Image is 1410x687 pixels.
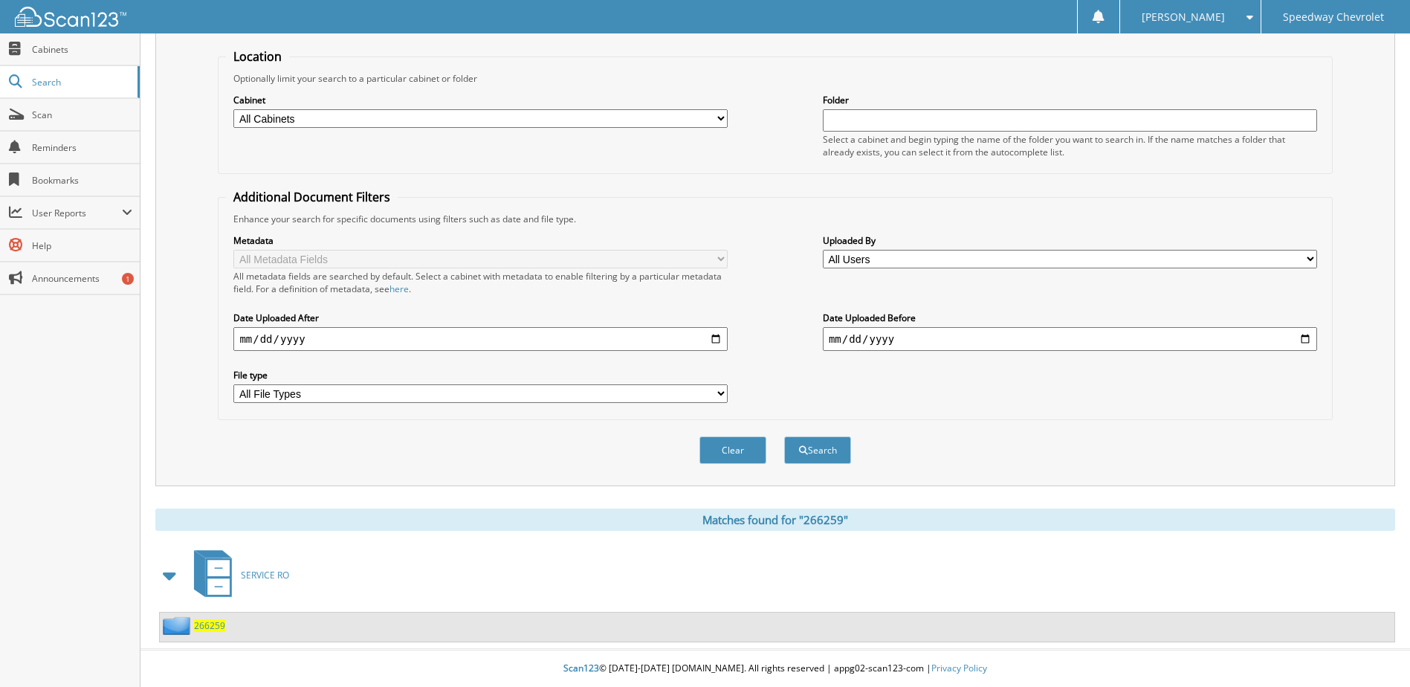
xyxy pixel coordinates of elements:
[32,141,132,154] span: Reminders
[32,207,122,219] span: User Reports
[226,72,1324,85] div: Optionally limit your search to a particular cabinet or folder
[823,327,1317,351] input: end
[931,662,987,674] a: Privacy Policy
[122,273,134,285] div: 1
[823,312,1317,324] label: Date Uploaded Before
[226,189,398,205] legend: Additional Document Filters
[241,569,289,581] span: SERVICE RO
[194,619,225,632] a: 266259
[32,239,132,252] span: Help
[233,234,728,247] label: Metadata
[32,43,132,56] span: Cabinets
[32,109,132,121] span: Scan
[140,651,1410,687] div: © [DATE]-[DATE] [DOMAIN_NAME]. All rights reserved | appg02-scan123-com |
[32,174,132,187] span: Bookmarks
[185,546,289,604] a: SERVICE RO
[233,327,728,351] input: start
[823,234,1317,247] label: Uploaded By
[233,369,728,381] label: File type
[233,270,728,295] div: All metadata fields are searched by default. Select a cabinet with metadata to enable filtering b...
[563,662,599,674] span: Scan123
[823,94,1317,106] label: Folder
[699,436,766,464] button: Clear
[226,213,1324,225] div: Enhance your search for specific documents using filters such as date and file type.
[32,76,130,88] span: Search
[155,509,1395,531] div: Matches found for "266259"
[226,48,289,65] legend: Location
[389,283,409,295] a: here
[1283,13,1384,22] span: Speedway Chevrolet
[15,7,126,27] img: scan123-logo-white.svg
[1142,13,1225,22] span: [PERSON_NAME]
[823,133,1317,158] div: Select a cabinet and begin typing the name of the folder you want to search in. If the name match...
[32,272,132,285] span: Announcements
[233,312,728,324] label: Date Uploaded After
[784,436,851,464] button: Search
[233,94,728,106] label: Cabinet
[163,616,194,635] img: folder2.png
